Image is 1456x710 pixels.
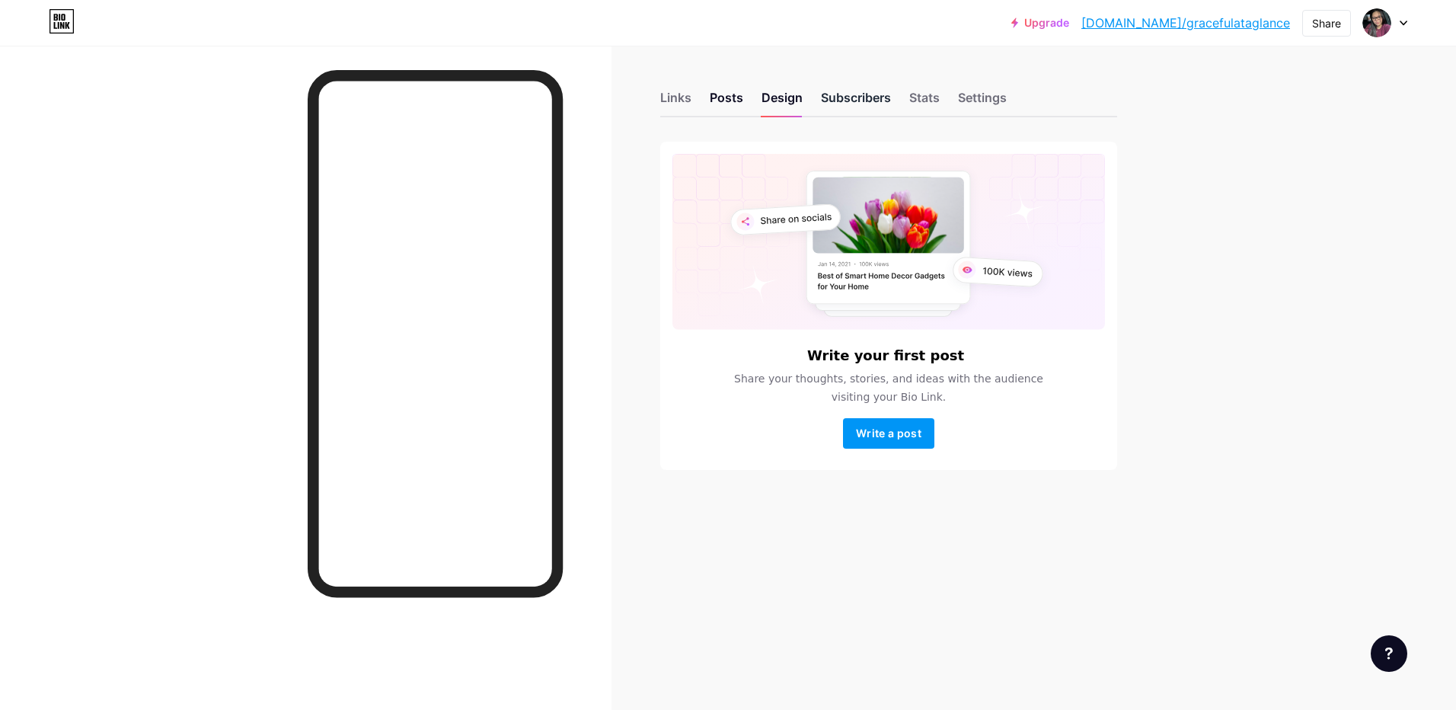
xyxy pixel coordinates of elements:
[1312,15,1341,31] div: Share
[807,348,964,363] h6: Write your first post
[856,427,921,440] span: Write a post
[716,369,1062,406] span: Share your thoughts, stories, and ideas with the audience visiting your Bio Link.
[821,88,891,116] div: Subscribers
[843,418,934,449] button: Write a post
[909,88,940,116] div: Stats
[1011,17,1069,29] a: Upgrade
[958,88,1007,116] div: Settings
[1081,14,1290,32] a: [DOMAIN_NAME]/gracefulataglance
[1362,8,1391,37] img: gracefullynailed
[762,88,803,116] div: Design
[710,88,743,116] div: Posts
[660,88,691,116] div: Links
